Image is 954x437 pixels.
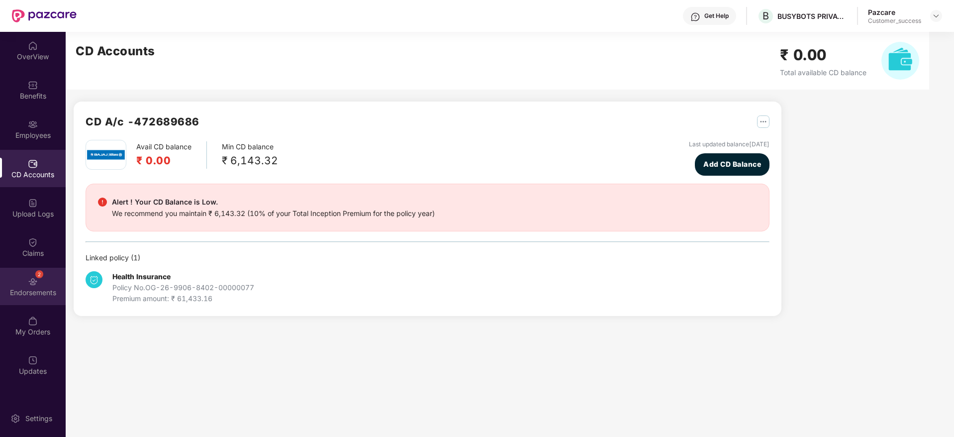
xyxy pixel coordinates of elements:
[112,196,435,208] div: Alert ! Your CD Balance is Low.
[35,270,43,278] div: 2
[86,271,102,288] img: svg+xml;base64,PHN2ZyB4bWxucz0iaHR0cDovL3d3dy53My5vcmcvMjAwMC9zdmciIHdpZHRoPSIzNCIgaGVpZ2h0PSIzNC...
[689,140,769,149] div: Last updated balance [DATE]
[695,153,769,176] button: Add CD Balance
[28,237,38,247] img: svg+xml;base64,PHN2ZyBpZD0iQ2xhaW0iIHhtbG5zPSJodHRwOi8vd3d3LnczLm9yZy8yMDAwL3N2ZyIgd2lkdGg9IjIwIi...
[28,355,38,365] img: svg+xml;base64,PHN2ZyBpZD0iVXBkYXRlZCIgeG1sbnM9Imh0dHA6Ly93d3cudzMub3JnLzIwMDAvc3ZnIiB3aWR0aD0iMj...
[222,141,278,169] div: Min CD balance
[28,277,38,287] img: svg+xml;base64,PHN2ZyBpZD0iRW5kb3JzZW1lbnRzIiB4bWxucz0iaHR0cDovL3d3dy53My5vcmcvMjAwMC9zdmciIHdpZH...
[112,282,254,293] div: Policy No. OG-26-9906-8402-00000077
[112,208,435,219] div: We recommend you maintain ₹ 6,143.32 (10% of your Total Inception Premium for the policy year)
[704,12,729,20] div: Get Help
[28,198,38,208] img: svg+xml;base64,PHN2ZyBpZD0iVXBsb2FkX0xvZ3MiIGRhdGEtbmFtZT0iVXBsb2FkIExvZ3MiIHhtbG5zPSJodHRwOi8vd3...
[136,152,191,169] h2: ₹ 0.00
[112,293,254,304] div: Premium amount: ₹ 61,433.16
[12,9,77,22] img: New Pazcare Logo
[763,10,769,22] span: B
[22,414,55,424] div: Settings
[28,119,38,129] img: svg+xml;base64,PHN2ZyBpZD0iRW1wbG95ZWVzIiB4bWxucz0iaHR0cDovL3d3dy53My5vcmcvMjAwMC9zdmciIHdpZHRoPS...
[868,7,921,17] div: Pazcare
[98,198,107,207] img: svg+xml;base64,PHN2ZyBpZD0iRGFuZ2VyX2FsZXJ0IiBkYXRhLW5hbWU9IkRhbmdlciBhbGVydCIgeG1sbnM9Imh0dHA6Ly...
[222,152,278,169] div: ₹ 6,143.32
[28,80,38,90] img: svg+xml;base64,PHN2ZyBpZD0iQmVuZWZpdHMiIHhtbG5zPSJodHRwOi8vd3d3LnczLm9yZy8yMDAwL3N2ZyIgd2lkdGg9Ij...
[881,42,919,80] img: svg+xml;base64,PHN2ZyB4bWxucz0iaHR0cDovL3d3dy53My5vcmcvMjAwMC9zdmciIHhtbG5zOnhsaW5rPSJodHRwOi8vd3...
[10,414,20,424] img: svg+xml;base64,PHN2ZyBpZD0iU2V0dGluZy0yMHgyMCIgeG1sbnM9Imh0dHA6Ly93d3cudzMub3JnLzIwMDAvc3ZnIiB3aW...
[76,42,155,61] h2: CD Accounts
[28,316,38,326] img: svg+xml;base64,PHN2ZyBpZD0iTXlfT3JkZXJzIiBkYXRhLW5hbWU9Ik15IE9yZGVycyIgeG1sbnM9Imh0dHA6Ly93d3cudz...
[868,17,921,25] div: Customer_success
[28,159,38,169] img: svg+xml;base64,PHN2ZyBpZD0iQ0RfQWNjb3VudHMiIGRhdGEtbmFtZT0iQ0QgQWNjb3VudHMiIHhtbG5zPSJodHRwOi8vd3...
[136,141,207,169] div: Avail CD balance
[28,41,38,51] img: svg+xml;base64,PHN2ZyBpZD0iSG9tZSIgeG1sbnM9Imh0dHA6Ly93d3cudzMub3JnLzIwMDAvc3ZnIiB3aWR0aD0iMjAiIG...
[780,68,866,77] span: Total available CD balance
[86,113,199,130] h2: CD A/c - 472689686
[757,115,769,128] img: svg+xml;base64,PHN2ZyB4bWxucz0iaHR0cDovL3d3dy53My5vcmcvMjAwMC9zdmciIHdpZHRoPSIyNSIgaGVpZ2h0PSIyNS...
[112,272,171,281] b: Health Insurance
[86,252,769,263] div: Linked policy ( 1 )
[777,11,847,21] div: BUSYBOTS PRIVATE LIMITED
[932,12,940,20] img: svg+xml;base64,PHN2ZyBpZD0iRHJvcGRvd24tMzJ4MzIiIHhtbG5zPSJodHRwOi8vd3d3LnczLm9yZy8yMDAwL3N2ZyIgd2...
[690,12,700,22] img: svg+xml;base64,PHN2ZyBpZD0iSGVscC0zMngzMiIgeG1sbnM9Imh0dHA6Ly93d3cudzMub3JnLzIwMDAvc3ZnIiB3aWR0aD...
[780,43,866,67] h2: ₹ 0.00
[703,159,761,170] span: Add CD Balance
[87,143,125,167] img: bajaj.png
